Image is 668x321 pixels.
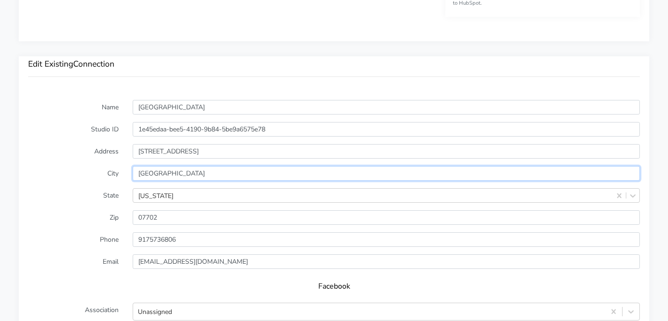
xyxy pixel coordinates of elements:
label: City [21,166,126,181]
div: [US_STATE] [138,191,173,200]
div: Unassigned [138,307,172,317]
h3: Edit Existing Connection [28,59,640,69]
label: State [21,188,126,203]
label: Email [21,254,126,269]
label: Name [21,100,126,115]
label: Studio ID [21,122,126,137]
input: Enter Zip .. [133,210,640,225]
input: Enter Name ... [133,100,640,115]
label: Zip [21,210,126,225]
input: Enter Address .. [133,144,640,159]
label: Phone [21,232,126,247]
input: Enter phone ... [133,232,640,247]
input: Enter the external ID .. [133,122,640,137]
label: Address [21,144,126,159]
label: Association [21,303,126,321]
input: Enter the City .. [133,166,640,181]
h5: Facebook [38,282,630,291]
input: Enter Email ... [133,254,640,269]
